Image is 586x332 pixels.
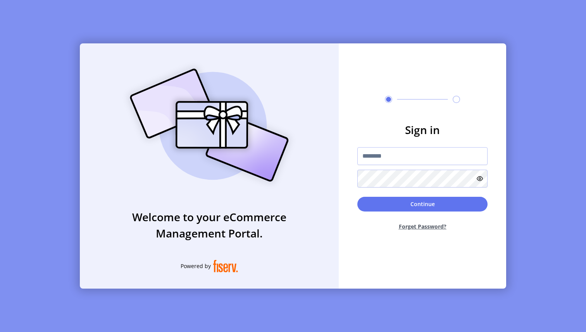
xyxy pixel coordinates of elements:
button: Forget Password? [357,216,488,237]
h3: Sign in [357,122,488,138]
h3: Welcome to your eCommerce Management Portal. [80,209,339,241]
button: Continue [357,197,488,212]
span: Powered by [181,262,211,270]
img: card_Illustration.svg [118,60,300,190]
